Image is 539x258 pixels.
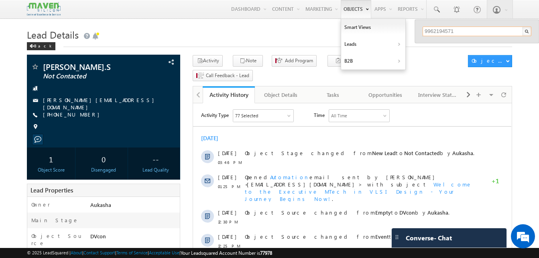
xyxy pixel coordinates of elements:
[25,55,49,63] span: 03:46 PM
[149,250,179,255] a: Acceptable Use
[182,106,198,113] span: Empty
[261,90,300,100] div: Object Details
[71,250,82,255] a: About
[27,42,55,50] div: Back
[193,55,223,67] button: Activity
[25,154,43,161] span: [DATE]
[52,154,285,182] div: by [PERSON_NAME]<[EMAIL_ADDRESS][DOMAIN_NAME]>.
[27,2,61,16] img: Custom Logo
[418,90,457,100] div: Interview Status
[31,232,83,247] label: Object Source
[118,201,146,211] em: Submit
[81,152,126,166] div: 0
[14,42,34,53] img: d_60004797649_company_0_60004797649
[10,74,146,194] textarea: Type your message and click 'Submit'
[341,53,405,70] a: B2B
[272,55,317,67] button: Add Program
[211,46,247,53] span: Not Contacted
[209,91,249,98] div: Activity History
[259,46,280,53] span: Aukasha
[43,96,158,111] a: [PERSON_NAME][EMAIL_ADDRESS][DOMAIN_NAME]
[134,152,178,166] div: --
[83,250,115,255] a: Contact Support
[8,31,34,39] div: [DATE]
[25,80,49,87] span: 01:25 PM
[171,189,226,196] span: Dynamic Form
[90,201,111,208] span: Aukasha
[394,234,400,240] img: carter-drag
[341,19,405,36] a: Smart Views
[25,130,43,137] span: [DATE]
[31,217,79,224] label: Main Stage
[52,78,279,99] span: Welcome to the Executive MTech in VLSI Design - Your Journey Begins Now!
[77,70,116,77] span: Automation
[206,72,249,79] span: Call Feedback - Lead
[25,70,43,78] span: [DATE]
[233,55,263,67] button: Note
[121,6,132,18] span: Time
[31,186,73,194] span: Lead Properties
[116,250,148,255] a: Terms of Service
[25,46,43,53] span: [DATE]
[341,36,405,53] a: Leads
[40,6,100,18] div: Sales Activity,Program,Email Bounced,Email Link Clicked,Email Marked Spam & 72 more..
[472,57,506,64] div: Object Actions
[412,86,464,103] a: Interview Status
[27,28,79,41] span: Lead Details
[182,130,196,137] span: Event
[88,232,180,244] div: DVcon
[52,78,279,99] span: .
[29,152,73,166] div: 1
[327,55,358,67] button: Task
[232,130,253,137] span: Aukasha
[25,199,49,206] span: 12:08 PM
[406,234,452,242] span: Converse - Chat
[52,106,256,113] span: Object Source changed from to by .
[81,166,126,174] div: Disengaged
[71,154,110,161] span: Automation
[260,250,272,256] span: 77978
[366,90,405,100] div: Opportunities
[27,42,59,49] a: Back
[52,46,281,53] span: Object Stage changed from to by .
[179,46,203,53] span: New Lead
[43,63,137,71] span: [PERSON_NAME].S
[42,42,135,53] div: Leave a message
[43,111,104,119] span: [PHONE_NUMBER]
[138,9,154,16] div: All Time
[42,9,65,16] div: 77 Selected
[52,130,254,137] span: Object Source changed from to by .
[181,250,272,256] span: Your Leadsquared Account Number is
[25,106,43,113] span: [DATE]
[25,163,49,170] span: 12:09 PM
[29,166,73,174] div: Object Score
[255,86,307,103] a: Object Details
[206,106,222,113] span: DVcon
[134,166,178,174] div: Lead Quality
[203,86,255,103] a: Activity History
[52,154,281,175] span: Welcome to the Executive MTech in VLSI Design - Your Journey Begins Now!
[314,90,352,100] div: Tasks
[204,130,220,137] span: Empty
[234,106,255,113] span: Aukasha
[360,86,412,103] a: Opportunities
[31,201,50,208] label: Owner
[298,74,306,84] span: +1
[468,55,512,67] button: Object Actions
[52,70,246,84] span: Opened email sent by [PERSON_NAME]<[EMAIL_ADDRESS][DOMAIN_NAME]> with subject
[52,189,285,204] span: Dynamic Form Submission: was submitted by Aukasha
[43,72,137,80] span: Not Contacted
[25,115,49,122] span: 12:30 PM
[25,189,43,197] span: [DATE]
[52,154,202,161] span: Sent email with subject
[285,57,313,64] span: Add Program
[193,70,253,82] button: Call Feedback - Lead
[307,86,360,103] a: Tasks
[25,139,49,146] span: 12:25 PM
[132,4,151,23] div: Minimize live chat window
[27,249,272,257] span: © 2025 LeadSquared | | | | |
[8,6,36,18] span: Activity Type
